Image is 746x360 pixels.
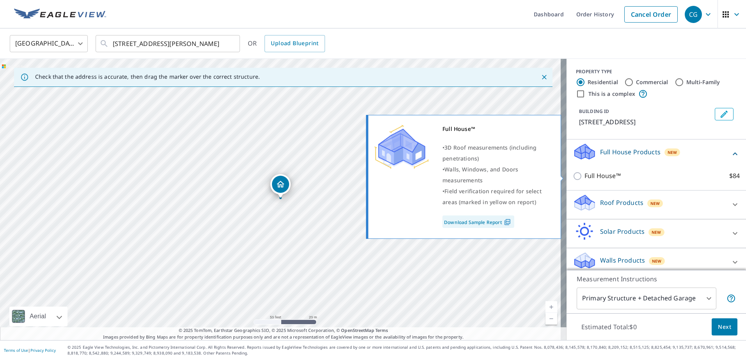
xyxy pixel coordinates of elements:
a: Terms [375,327,388,333]
div: Full House ProductsNew [573,143,740,165]
span: New [652,229,661,235]
span: 3D Roof measurements (including penetrations) [442,144,536,162]
p: Estimated Total: $0 [575,318,643,335]
button: Close [539,72,549,82]
a: OpenStreetMap [341,327,374,333]
a: Cancel Order [624,6,678,23]
p: Solar Products [600,227,645,236]
img: Pdf Icon [502,219,513,226]
p: $84 [729,171,740,181]
span: New [652,258,662,264]
div: • [442,142,551,164]
div: Roof ProductsNew [573,194,740,216]
label: This is a complex [588,90,635,98]
button: Edit building 1 [715,108,734,120]
span: Next [718,322,731,332]
p: | [4,348,56,353]
span: Walls, Windows, and Doors measurements [442,166,518,184]
input: Search by address or latitude-longitude [113,33,224,55]
div: CG [685,6,702,23]
div: Walls ProductsNew [573,251,740,274]
span: New [668,149,677,155]
div: Aerial [9,307,67,326]
a: Download Sample Report [442,215,514,228]
div: • [442,186,551,208]
div: [GEOGRAPHIC_DATA] [10,33,88,55]
span: Upload Blueprint [271,39,318,48]
p: Full House Products [600,147,661,157]
span: New [650,200,660,206]
p: Walls Products [600,256,645,265]
div: Full House™ [442,124,551,134]
div: OR [248,35,325,52]
span: Your report will include the primary structure and a detached garage if one exists. [726,294,736,303]
div: • [442,164,551,186]
a: Upload Blueprint [265,35,325,52]
p: © 2025 Eagle View Technologies, Inc. and Pictometry International Corp. All Rights Reserved. Repo... [67,344,742,356]
img: EV Logo [14,9,106,20]
div: PROPERTY TYPE [576,68,737,75]
span: Field verification required for select areas (marked in yellow on report) [442,187,542,206]
span: © 2025 TomTom, Earthstar Geographics SIO, © 2025 Microsoft Corporation, © [179,327,388,334]
div: Solar ProductsNew [573,222,740,245]
p: Roof Products [600,198,643,207]
div: Primary Structure + Detached Garage [577,288,716,309]
div: Aerial [27,307,48,326]
a: Current Level 19, Zoom Out [545,313,557,325]
label: Multi-Family [686,78,720,86]
a: Privacy Policy [30,348,56,353]
div: Dropped pin, building 1, Residential property, 3693 River Rd Dayton, IA 50530-7583 [270,174,291,198]
a: Current Level 19, Zoom In [545,301,557,313]
button: Next [712,318,737,336]
p: Check that the address is accurate, then drag the marker over the correct structure. [35,73,260,80]
p: [STREET_ADDRESS] [579,117,712,127]
p: Full House™ [584,171,621,181]
label: Residential [588,78,618,86]
label: Commercial [636,78,668,86]
img: Premium [374,124,429,170]
a: Terms of Use [4,348,28,353]
p: BUILDING ID [579,108,609,115]
p: Measurement Instructions [577,274,736,284]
